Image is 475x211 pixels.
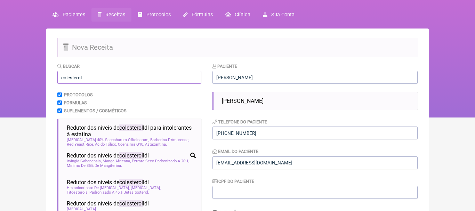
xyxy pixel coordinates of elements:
[57,64,80,69] label: Buscar
[131,8,177,22] a: Protocolos
[105,12,125,18] span: Receitas
[64,92,93,97] label: Protocolos
[150,138,189,142] span: Barberina P.Amurense
[257,8,301,22] a: Sua Conta
[91,8,131,22] a: Receitas
[57,38,418,57] h2: Nova Receita
[95,142,117,147] span: Ácido Fólico
[119,152,143,159] span: colesterol
[219,8,257,22] a: Clínica
[119,179,143,186] span: colesterol
[192,12,213,18] span: Fórmulas
[67,124,196,138] span: Redutor dos níveis de ldl para intolerantes à estatina
[145,142,167,147] span: Astaxantina
[271,12,295,18] span: Sua Conta
[222,98,264,104] span: [PERSON_NAME]
[67,138,149,142] span: [MEDICAL_DATA] 40% Saccaharum Officinarum
[212,64,237,69] label: Paciente
[119,200,143,207] span: colesterol
[57,71,201,84] input: exemplo: emagrecimento, ansiedade
[63,12,85,18] span: Pacientes
[119,124,143,131] span: colesterol
[67,179,149,186] span: Redutor dos níveis de ldl
[118,142,144,147] span: Coenzima Q10
[67,159,196,168] span: Irvingia Gabonensis, Manga Africana, Extrato Seco Padronizado A 20:1, Mínimo De 85% De Mangiferina
[212,149,258,154] label: Email do Paciente
[131,186,161,190] span: [MEDICAL_DATA]
[64,108,127,113] label: Suplementos / Cosméticos
[67,200,149,207] span: Redutor dos níveis de ldl
[67,142,94,147] span: Red Yeast Rice
[146,12,171,18] span: Protocolos
[46,8,91,22] a: Pacientes
[67,152,149,159] span: Redutor dos níveis de ldl
[67,190,149,195] span: Fitoesterois, Padronizado A 45% Betasitosterol
[212,119,267,124] label: Telefone do Paciente
[67,186,130,190] span: Hexanicotinato De [MEDICAL_DATA]
[235,12,250,18] span: Clínica
[177,8,219,22] a: Fórmulas
[64,100,87,105] label: Formulas
[212,179,254,184] label: CPF do Paciente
